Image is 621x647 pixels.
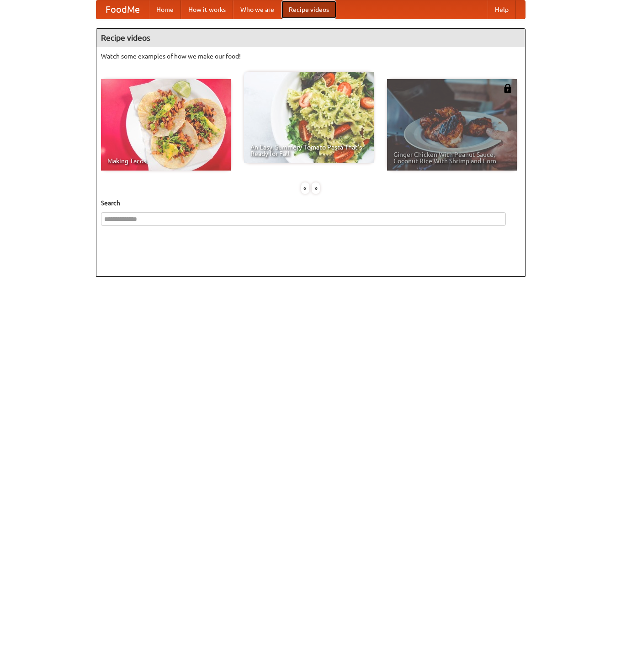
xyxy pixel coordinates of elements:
p: Watch some examples of how we make our food! [101,52,520,61]
a: FoodMe [96,0,149,19]
h5: Search [101,198,520,208]
a: Home [149,0,181,19]
span: An Easy, Summery Tomato Pasta That's Ready for Fall [250,144,367,157]
a: Making Tacos [101,79,231,171]
div: « [301,182,309,194]
a: Recipe videos [281,0,336,19]
a: An Easy, Summery Tomato Pasta That's Ready for Fall [244,72,374,163]
a: How it works [181,0,233,19]
span: Making Tacos [107,158,224,164]
h4: Recipe videos [96,29,525,47]
div: » [312,182,320,194]
a: Help [488,0,516,19]
a: Who we are [233,0,281,19]
img: 483408.png [503,84,512,93]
